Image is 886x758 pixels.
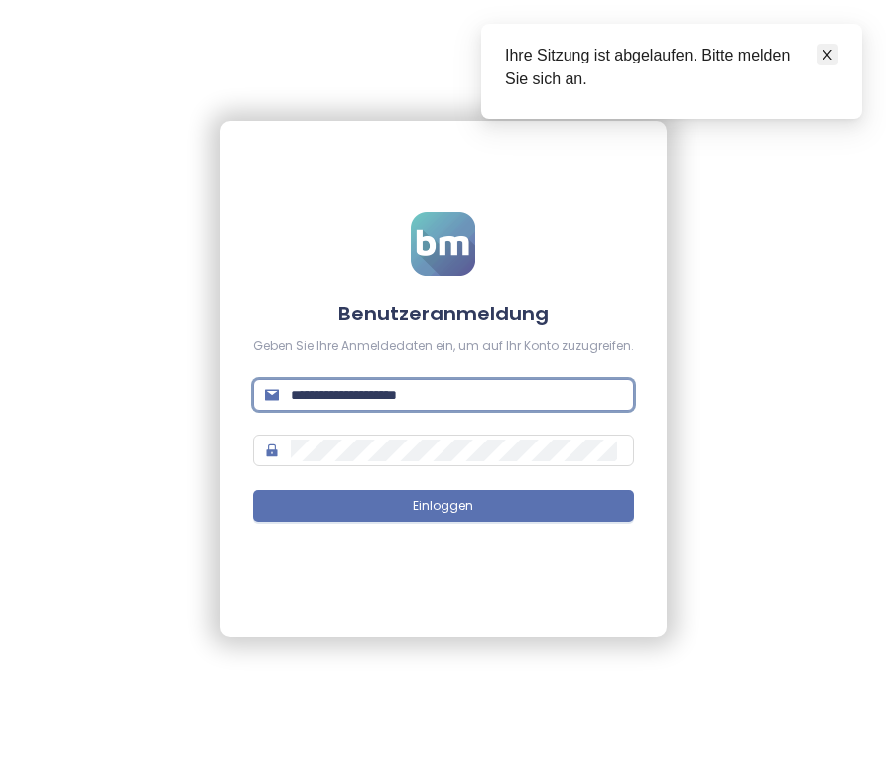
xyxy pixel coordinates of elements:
span: lock [265,443,279,457]
h4: Benutzeranmeldung [253,300,634,327]
button: Einloggen [253,490,634,522]
img: logo [411,212,475,276]
span: close [821,48,834,62]
span: mail [265,388,279,402]
div: Geben Sie Ihre Anmeldedaten ein, um auf Ihr Konto zuzugreifen. [253,337,634,356]
span: Einloggen [413,497,473,516]
div: Ihre Sitzung ist abgelaufen. Bitte melden Sie sich an. [505,44,838,91]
